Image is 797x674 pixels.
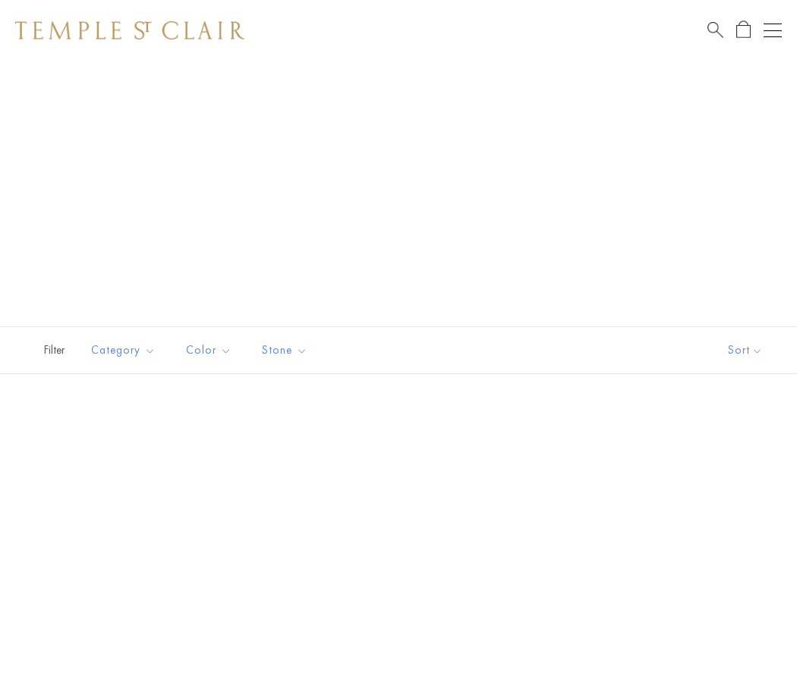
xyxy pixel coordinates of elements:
[83,341,167,360] span: Category
[254,341,319,360] span: Stone
[694,327,797,373] button: Show sort by
[764,21,782,39] button: Open navigation
[15,21,244,39] img: Temple St. Clair
[250,333,319,367] button: Stone
[80,333,167,367] button: Category
[175,333,243,367] button: Color
[736,20,751,39] a: Open Shopping Bag
[178,341,243,360] span: Color
[707,20,723,39] a: Search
